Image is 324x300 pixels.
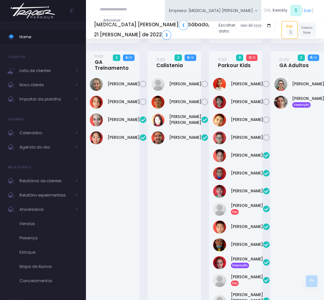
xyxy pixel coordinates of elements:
img: Victor Serradilha de Aguiar [274,96,288,109]
span: Agenda do dia [19,143,71,151]
a: [PERSON_NAME] [231,81,263,87]
small: / 13 [251,56,255,60]
span: 2 [113,54,120,61]
a: [PERSON_NAME] [108,99,140,105]
img: Arthur Valerio Meloso [213,78,226,91]
a: 11:00Calistenia [156,56,183,68]
span: Calendário [19,129,71,137]
a: 11:00GA Treinamento [95,53,129,71]
img: Bernardo Valerio Meloso [151,78,164,91]
span: Vendas [19,220,78,228]
a: [PERSON_NAME] [PERSON_NAME] [169,114,201,126]
a: [PERSON_NAME] [231,242,263,247]
small: 11:00 [95,54,103,59]
strong: 6 [187,55,189,60]
span: Reposição [292,102,311,107]
img: Bernardo Ramos de Souza Galvão [213,149,226,162]
a: Exp5 [282,21,298,39]
span: Home [19,33,78,41]
img: Pedro Trenquel [213,274,226,287]
small: / 10 [312,56,317,60]
img: Ligia Lima Trombetta [274,78,287,91]
span: Aniversários [19,205,71,214]
strong: 8 [310,55,312,60]
span: Reposição [231,263,249,268]
a: [PERSON_NAME] [231,170,263,176]
span: 2 [174,54,182,61]
a: [PERSON_NAME] [231,117,263,123]
a: [PERSON_NAME] [108,117,140,123]
small: / 10 [189,56,194,60]
span: Mapa de Alunos [19,262,78,271]
span: Cancelamentos [19,277,78,285]
a: [PERSON_NAME] [169,81,201,87]
small: 11:00 [156,57,165,62]
h5: [MEDICAL_DATA] [PERSON_NAME] Sábado, 21 [PERSON_NAME] de 2022 [94,20,214,40]
a: [PERSON_NAME] [108,81,140,87]
span: S [290,5,302,16]
a: 12:00GA Adultos [279,56,309,68]
small: 12:00 [279,57,289,62]
span: Relatórios de clientes [19,177,71,185]
a: [PERSON_NAME] [231,224,263,230]
span: 2 [298,54,305,61]
span: Novo cliente [19,81,71,89]
a: Treino livre [298,23,316,37]
a: [PERSON_NAME] [231,188,263,194]
a: [PERSON_NAME]Exp [231,203,263,214]
img: Murilo Carvalho Bolsarin [213,114,226,126]
a: [PERSON_NAME] [169,99,201,105]
img: Matheus Schnaider [213,203,226,216]
a: [PERSON_NAME] [231,99,263,105]
img: Natalia Lucas Trentino - Mãe Grazi [213,238,226,251]
a: [PERSON_NAME] [231,135,263,140]
a: [PERSON_NAME] [108,135,140,140]
a: Sair [304,7,312,14]
span: Relatório experimentais [19,191,71,199]
a: ❯ [162,30,171,40]
img: Ryan Naoki Ramos Goto [213,131,226,144]
div: [ ] [261,4,316,17]
a: ❮ [179,20,188,30]
a: [PERSON_NAME] [231,152,263,158]
span: Lista de clientes [19,66,71,75]
a: [PERSON_NAME] [169,135,201,140]
img: Tiago Naviskas Lippe [151,131,164,144]
span: Exp [231,281,239,286]
img: LAURA BARRETO BERSELLI MARINHO [90,96,103,109]
img: Murilo Yuji Ueda [213,221,226,234]
span: Olá, [264,7,271,13]
small: 11:00 [218,57,227,62]
img: Gustavo Yuto Ueno Andrade [213,167,226,180]
span: Kemilly [272,7,287,13]
img: Bana rajab [90,114,103,126]
img: Letícia Yumi ueda [90,131,103,144]
h4: Clientes [8,51,25,64]
a: Adicionar [100,16,124,25]
a: [PERSON_NAME] Reposição [231,256,263,268]
img: Khalel Mancini Borsoi [213,185,226,198]
div: Escolher data: [94,18,276,42]
span: Exp [231,209,239,214]
a: 11:00Parkour Kids [218,56,251,68]
span: Presença [19,234,78,242]
span: Importar da planilha [19,95,71,103]
h4: Agenda [8,113,24,126]
small: / 10 [128,56,132,60]
img: Cristina Mayumi Ueno [151,114,164,126]
img: Felipe Freire [151,96,164,109]
span: 5 [287,29,294,36]
strong: 0 [249,55,251,60]
img: Nina Finguerman [213,256,226,269]
span: 9 [236,54,243,61]
strong: 6 [126,55,128,60]
h4: Relatórios [8,161,31,174]
a: [PERSON_NAME]Exp [231,274,263,286]
span: Estoque [19,248,78,257]
img: Felipe Paes Braga Araujo [213,96,226,109]
img: Jamile Perdon Danielian [90,78,103,91]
